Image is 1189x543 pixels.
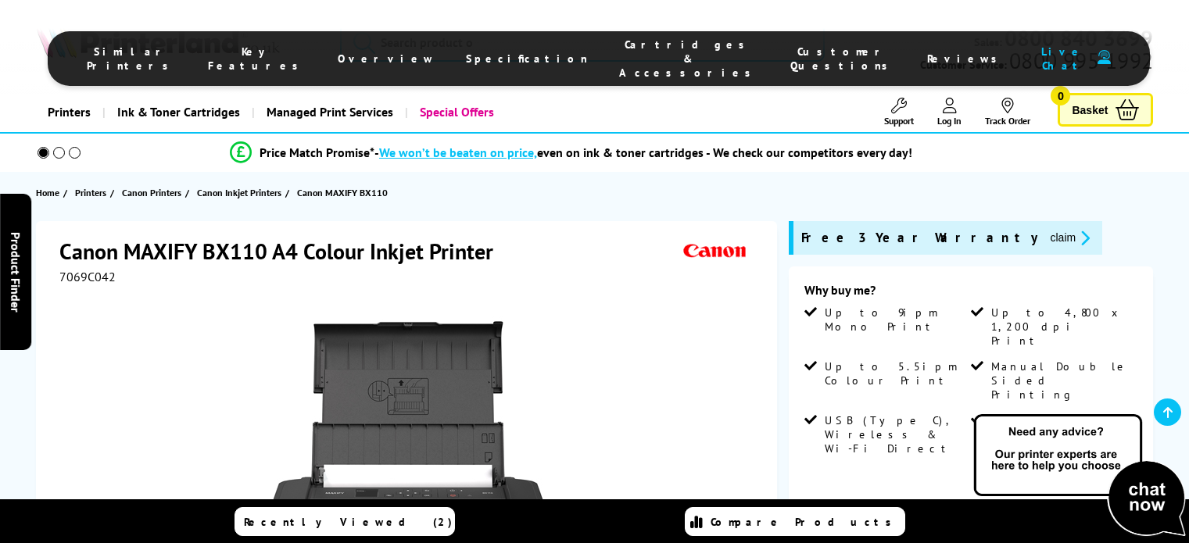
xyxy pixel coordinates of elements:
[884,115,914,127] span: Support
[825,305,968,334] span: Up to 9ipm Mono Print
[379,145,537,160] span: We won’t be beaten on price,
[466,52,588,66] span: Specification
[122,184,181,201] span: Canon Printers
[102,92,252,132] a: Ink & Toner Cartridges
[297,184,392,201] a: Canon MAXIFY BX110
[685,507,905,536] a: Compare Products
[991,305,1134,348] span: Up to 4,800 x 1,200 dpi Print
[804,282,1138,305] div: Why buy me?
[790,45,896,73] span: Customer Questions
[122,184,185,201] a: Canon Printers
[260,145,374,160] span: Price Match Promise*
[991,359,1134,402] span: Manual Double Sided Printing
[927,52,1005,66] span: Reviews
[338,52,435,66] span: Overview
[75,184,110,201] a: Printers
[36,184,59,201] span: Home
[36,92,102,132] a: Printers
[244,515,453,529] span: Recently Viewed (2)
[208,45,306,73] span: Key Features
[59,237,509,266] h1: Canon MAXIFY BX110 A4 Colour Inkjet Printer
[117,92,240,132] span: Ink & Toner Cartridges
[1051,86,1070,105] span: 0
[1058,93,1153,127] a: Basket 0
[801,229,1038,247] span: Free 3 Year Warranty
[937,115,962,127] span: Log In
[1046,229,1095,247] button: promo-description
[937,98,962,127] a: Log In
[8,139,1134,166] li: modal_Promise
[825,413,968,455] span: USB (Type C), Wireless & Wi-Fi Direct
[197,184,285,201] a: Canon Inkjet Printers
[884,98,914,127] a: Support
[679,237,751,266] img: Canon
[235,507,455,536] a: Recently Viewed (2)
[8,231,23,312] span: Product Finder
[36,184,63,201] a: Home
[619,38,759,80] span: Cartridges & Accessories
[59,269,116,284] span: 7069C042
[825,359,968,388] span: Up to 5.5ipm Colour Print
[374,145,912,160] div: - even on ink & toner cartridges - We check our competitors every day!
[297,184,388,201] span: Canon MAXIFY BX110
[197,184,281,201] span: Canon Inkjet Printers
[75,184,106,201] span: Printers
[1037,45,1090,73] span: Live Chat
[252,92,405,132] a: Managed Print Services
[87,45,177,73] span: Similar Printers
[405,92,506,132] a: Special Offers
[1098,50,1111,65] img: user-headset-duotone.svg
[1072,99,1108,120] span: Basket
[970,412,1189,540] img: Open Live Chat window
[985,98,1030,127] a: Track Order
[711,515,900,529] span: Compare Products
